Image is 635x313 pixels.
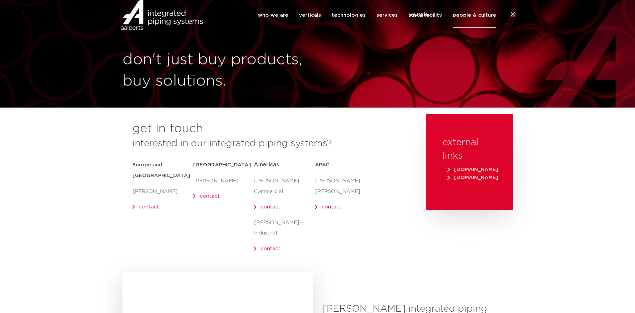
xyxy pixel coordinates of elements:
h5: APAC [315,160,376,170]
p: [PERSON_NAME] – Commercial [254,176,315,197]
h3: external links [442,136,497,163]
h2: get in touch [132,121,203,137]
a: [DOMAIN_NAME] [446,175,500,180]
a: who we are [258,2,288,28]
h5: [GEOGRAPHIC_DATA] [193,160,254,170]
span: [DOMAIN_NAME] [447,175,498,180]
a: [DOMAIN_NAME] [446,167,500,172]
span: [DOMAIN_NAME] [447,167,498,172]
a: contact [139,204,159,209]
strong: Europe and [GEOGRAPHIC_DATA] [132,162,190,178]
p: [PERSON_NAME] [PERSON_NAME] [315,176,376,197]
h1: don't just buy products, buy solutions. [122,49,314,92]
a: contact [200,194,220,199]
span: Americas [254,162,279,167]
p: [PERSON_NAME] [132,186,193,197]
a: verticals [299,2,321,28]
a: people & culture [453,2,496,28]
a: sustainability [408,2,442,28]
a: contact [261,246,281,251]
a: contact [322,204,342,209]
a: technologies [332,2,366,28]
h3: interested in our integrated piping systems? [132,137,409,150]
a: contact [261,204,281,209]
nav: Menu [258,2,496,28]
p: [PERSON_NAME] – Industrial [254,217,315,239]
p: [PERSON_NAME] [193,176,254,186]
a: services [376,2,398,28]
